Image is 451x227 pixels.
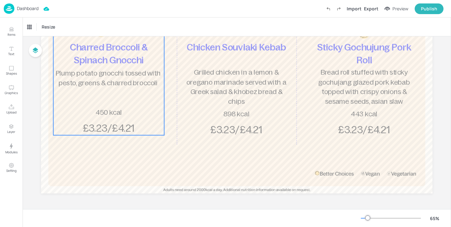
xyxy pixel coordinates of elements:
[17,6,39,11] p: Dashboard
[323,3,334,14] label: Undo (Ctrl + Z)
[187,42,286,53] span: Chicken Souvlaki Kebab
[40,24,56,30] span: Resize
[70,42,148,65] span: Charred Broccoli & Spinach Gnocchi
[351,110,377,118] span: 443 kcal
[334,3,344,14] label: Redo (Ctrl + Y)
[427,215,442,222] div: 65 %
[338,124,390,135] span: £3.23/£4.21
[317,42,411,66] span: Sticky Gochujung Pork Roll
[392,5,408,12] div: Preview
[421,5,437,12] div: Publish
[55,69,160,87] span: Plump potato gnocchi tossed with pesto, greens & charred broccoli
[318,68,410,105] span: Bread roll stuffed with sticky gochujang glazed pork kebab topped with crispy onions & sesame see...
[364,5,378,12] div: Export
[186,68,286,105] span: Grilled chicken in a lemon & oregano marinade served with a Greek salad & khobez bread & chips
[415,3,443,14] button: Publish
[210,124,262,135] span: £3.23/£4.21
[4,3,14,14] img: logo-86c26b7e.jpg
[83,123,135,134] span: £3.23/£4.21
[381,4,412,13] button: Preview
[347,5,361,12] div: Import
[223,110,249,118] span: 898 kcal
[96,108,122,116] span: 450 kcal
